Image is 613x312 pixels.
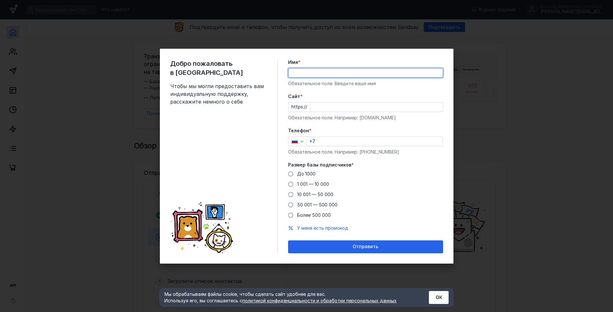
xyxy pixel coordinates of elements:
[297,171,316,176] span: До 1000
[353,244,378,249] span: Отправить
[288,93,300,100] span: Cайт
[170,59,267,77] span: Добро пожаловать в [GEOGRAPHIC_DATA]
[288,80,443,87] div: Обязательное поле. Введите ваше имя
[297,225,348,231] button: У меня есть промокод
[288,149,443,155] div: Обязательное поле. Например: [PHONE_NUMBER]
[242,298,397,303] a: политикой конфиденциальности и обработки персональных данных
[288,127,309,134] span: Телефон
[170,82,267,106] span: Чтобы мы могли предоставить вам индивидуальную поддержку, расскажите немного о себе
[288,59,298,65] span: Имя
[288,240,443,253] button: Отправить
[297,202,338,207] span: 50 001 — 500 000
[164,291,413,304] div: Мы обрабатываем файлы cookie, чтобы сделать сайт удобнее для вас. Используя его, вы соглашаетесь c
[297,181,329,187] span: 1 001 — 10 000
[429,291,449,304] button: ОК
[288,115,443,121] div: Обязательное поле. Например: [DOMAIN_NAME]
[297,212,331,218] span: Более 500 000
[297,192,333,197] span: 10 001 — 50 000
[288,162,351,168] span: Размер базы подписчиков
